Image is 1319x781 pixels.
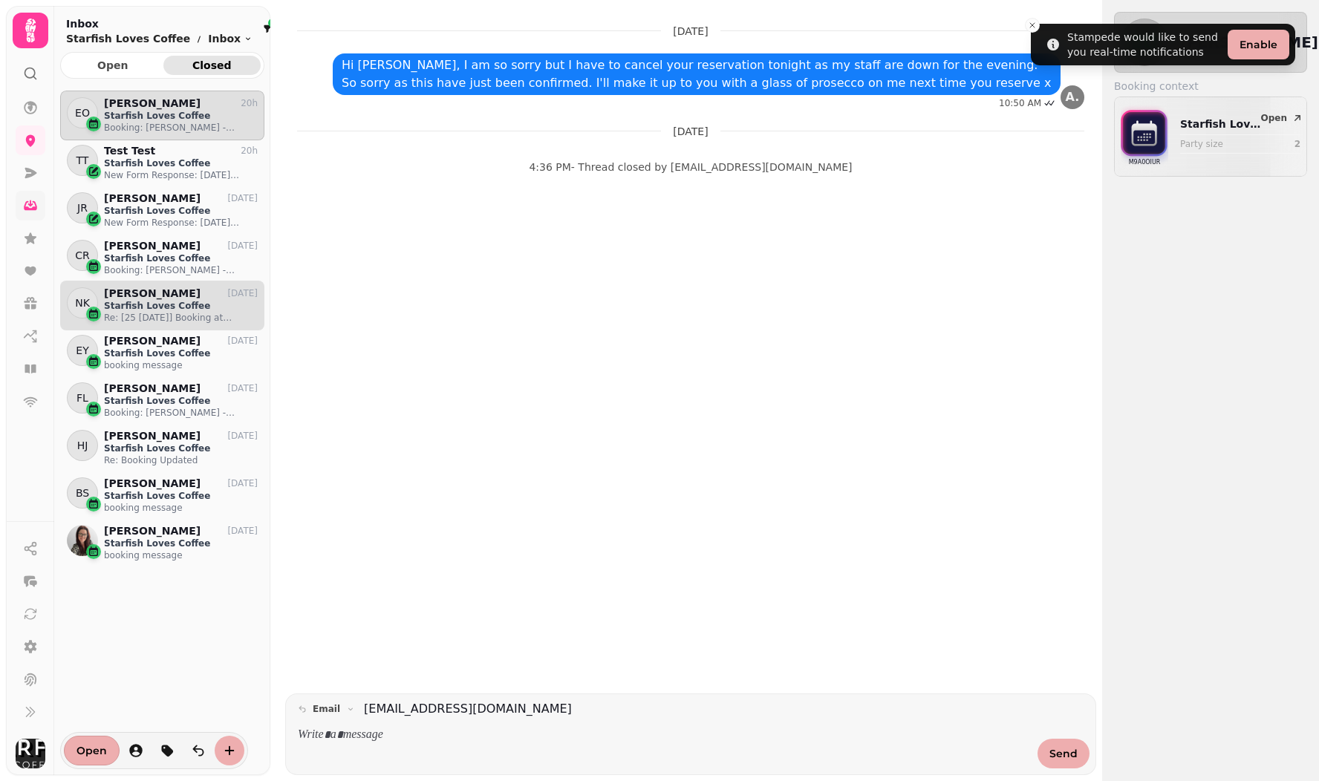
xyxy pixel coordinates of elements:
[241,145,258,157] p: 20h
[76,486,89,500] span: BS
[227,382,258,394] p: [DATE]
[1261,114,1287,122] span: Open
[104,442,258,454] p: Starfish Loves Coffee
[104,382,201,395] p: [PERSON_NAME]
[292,700,361,718] button: email
[1038,739,1090,768] button: Send
[104,97,201,110] p: [PERSON_NAME]
[104,549,258,561] p: booking message
[1049,748,1078,759] span: Send
[104,430,201,442] p: [PERSON_NAME]
[104,477,201,490] p: [PERSON_NAME]
[227,430,258,442] p: [DATE]
[104,287,201,300] p: [PERSON_NAME]
[104,145,155,157] p: Test Test
[1129,155,1161,170] p: M9A0OIUR
[75,105,90,120] span: EO
[104,240,201,252] p: [PERSON_NAME]
[67,525,98,556] img: Melody Schwartz
[227,525,258,537] p: [DATE]
[66,16,253,31] h2: Inbox
[104,347,258,359] p: Starfish Loves Coffee
[76,60,150,71] span: Open
[66,31,190,46] p: Starfish Loves Coffee
[1180,138,1264,150] p: Party size
[104,122,258,134] p: Booking: [PERSON_NAME] - [DATE] 7:30 PM
[104,205,258,217] p: Starfish Loves Coffee
[1180,117,1264,131] p: Starfish Loves Coffee
[208,31,253,46] button: Inbox
[999,97,1043,109] div: 10:50 AM
[175,60,250,71] span: Closed
[1114,79,1307,94] label: Booking context
[364,700,572,718] a: [EMAIL_ADDRESS][DOMAIN_NAME]
[104,157,258,169] p: Starfish Loves Coffee
[673,24,708,39] p: [DATE]
[104,407,258,419] p: Booking: [PERSON_NAME] - [DATE] 6:30 PM
[104,537,258,549] p: Starfish Loves Coffee
[104,502,258,514] p: booking message
[104,395,258,407] p: Starfish Loves Coffee
[16,739,45,768] img: User avatar
[673,124,708,139] p: [DATE]
[66,31,253,46] nav: breadcrumb
[227,335,258,347] p: [DATE]
[64,736,120,765] button: Open
[75,248,90,263] span: CR
[77,200,88,215] span: JR
[76,745,107,756] span: Open
[104,335,201,347] p: [PERSON_NAME]
[64,56,162,75] button: Open
[76,153,89,168] span: TT
[104,264,258,276] p: Booking: [PERSON_NAME] - [DATE] 12:30 PM
[163,56,261,75] button: Closed
[75,295,90,310] span: NK
[152,736,182,765] button: tag-thread
[1067,30,1222,59] div: Stampede would like to send you real-time notifications
[104,490,258,502] p: Starfish Loves Coffee
[227,287,258,299] p: [DATE]
[13,739,48,768] button: User avatar
[104,454,258,466] p: Re: Booking Updated
[1121,103,1168,167] img: bookings-icon
[104,312,258,324] p: Re: [25 [DATE]] Booking at Starfish Loves Coffee for 2 people
[1228,30,1289,59] button: Enable
[227,477,258,489] p: [DATE]
[77,438,88,453] span: HJ
[60,91,264,757] div: grid
[1121,103,1300,170] div: bookings-iconM9A0OIURStarfish Loves CoffeeParty size2Open
[227,240,258,252] p: [DATE]
[104,217,258,229] p: New Form Response: [DATE] Questionnaire
[76,390,88,405] span: FL
[1025,18,1040,33] button: Close toast
[104,192,201,205] p: [PERSON_NAME]
[76,343,88,358] span: EY
[1255,109,1309,127] button: Open
[258,20,276,38] button: filter
[183,736,213,765] button: is-read
[104,525,201,537] p: [PERSON_NAME]
[1294,138,1300,150] p: 2
[215,736,244,765] button: create-convo
[104,252,258,264] p: Starfish Loves Coffee
[342,56,1052,92] div: Hi [PERSON_NAME], I am so sorry but I have to cancel your reservation tonight as my staff are dow...
[104,359,258,371] p: booking message
[104,169,258,181] p: New Form Response: [DATE] Questionnaire
[529,160,852,174] div: 4:36 PM - Thread closed by [EMAIL_ADDRESS][DOMAIN_NAME]
[227,192,258,204] p: [DATE]
[104,110,258,122] p: Starfish Loves Coffee
[241,97,258,109] p: 20h
[1066,91,1080,103] span: A.
[104,300,258,312] p: Starfish Loves Coffee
